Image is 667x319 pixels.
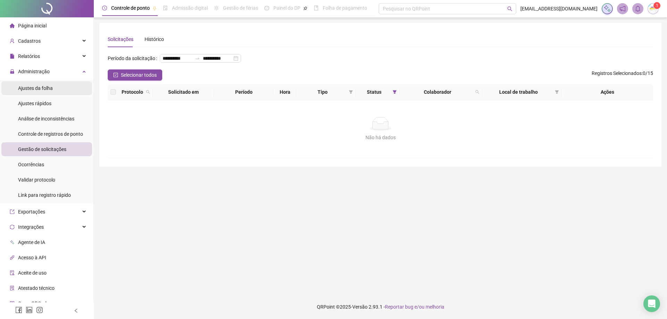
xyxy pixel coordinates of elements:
th: Período [214,84,273,100]
span: Link para registro rápido [18,192,71,198]
span: instagram [36,307,43,313]
footer: QRPoint © 2025 - 2.93.1 - [94,295,667,319]
span: home [10,23,15,28]
span: Versão [352,304,368,310]
span: Selecionar todos [121,71,157,79]
span: api [10,255,15,260]
span: clock-circle [102,6,107,10]
div: Open Intercom Messenger [643,295,660,312]
span: Protocolo [122,88,143,96]
button: Selecionar todos [108,69,162,81]
span: search [474,87,481,97]
span: 1 [656,3,658,8]
th: Hora [273,84,296,100]
span: Admissão digital [172,5,208,11]
span: filter [391,87,398,97]
span: user-add [10,39,15,43]
span: Controle de registros de ponto [18,131,83,137]
img: 71702 [648,3,658,14]
span: filter [349,90,353,94]
span: sync [10,225,15,229]
span: Acesso à API [18,255,46,260]
span: search [145,87,151,97]
div: Não há dados [116,134,645,141]
span: qrcode [10,301,15,306]
span: [EMAIL_ADDRESS][DOMAIN_NAME] [520,5,598,12]
span: filter [393,90,397,94]
span: facebook [15,307,22,313]
span: left [74,308,79,313]
span: Ajustes rápidos [18,101,51,106]
span: dashboard [264,6,269,10]
span: Exportações [18,209,45,215]
img: sparkle-icon.fc2bf0ac1784a2077858766a79e2daf3.svg [603,5,611,12]
span: Gestão de férias [223,5,258,11]
span: Ocorrências [18,162,44,167]
span: file [10,54,15,59]
span: search [146,90,150,94]
span: pushpin [303,6,307,10]
span: to [195,56,200,61]
span: check-square [113,73,118,77]
div: Histórico [145,35,164,43]
div: Solicitações [108,35,133,43]
span: Status [359,88,390,96]
span: book [314,6,319,10]
span: filter [553,87,560,97]
span: Reportar bug e/ou melhoria [385,304,444,310]
span: Relatórios [18,53,40,59]
span: lock [10,69,15,74]
span: Local de trabalho [485,88,552,96]
th: Solicitado em [153,84,214,100]
span: Validar protocolo [18,177,55,183]
span: Cadastros [18,38,41,44]
span: Atestado técnico [18,285,55,291]
div: Ações [565,88,650,96]
span: file-done [163,6,168,10]
span: Agente de IA [18,240,45,245]
span: pushpin [153,6,157,10]
span: Gestão de solicitações [18,146,66,152]
span: Integrações [18,224,44,230]
span: Folha de pagamento [323,5,367,11]
span: linkedin [26,307,33,313]
span: Controle de ponto [111,5,150,11]
span: solution [10,286,15,291]
span: notification [619,6,626,12]
span: swap-right [195,56,200,61]
span: Gerar QRCode [18,301,49,306]
span: filter [555,90,559,94]
span: search [475,90,479,94]
span: Registros Selecionados [592,70,642,76]
span: search [507,6,512,11]
span: export [10,209,15,214]
span: sun [214,6,219,10]
span: filter [347,87,354,97]
span: bell [635,6,641,12]
sup: Atualize o seu contato no menu Meus Dados [653,2,660,9]
span: Administração [18,69,50,74]
span: Análise de inconsistências [18,116,74,121]
span: audit [10,270,15,275]
span: Tipo [299,88,346,96]
span: Aceite de uso [18,270,47,276]
span: Colaborador [402,88,472,96]
label: Período da solicitação [108,53,160,64]
span: : 0 / 15 [592,69,653,81]
span: Ajustes da folha [18,85,53,91]
span: Página inicial [18,23,47,28]
span: Painel do DP [273,5,300,11]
